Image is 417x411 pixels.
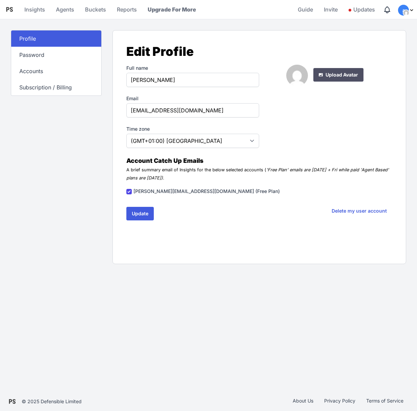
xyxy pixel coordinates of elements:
a: Profile [11,30,101,47]
button: Update [126,207,154,220]
div: Profile Menu [398,5,414,16]
i: 'Free Plan' emails are [DATE] + Fri while paid 'Agent Based' plans are [DATE]) [126,167,389,180]
label: Time zone [126,126,259,132]
span: Guide [298,3,313,16]
label: Full name [126,65,259,71]
label: Email [126,95,259,102]
label: [PERSON_NAME][EMAIL_ADDRESS][DOMAIN_NAME] (Free Plan) [133,188,280,195]
a: Guide [295,1,316,18]
input: you@example.com [126,103,259,117]
input: Steve Jobs [126,73,259,87]
small: A brief summary email of Insights for the below selected accounts ( . [126,167,389,180]
a: Insights [22,1,48,18]
a: Invite [321,1,340,18]
input: Delete my user account [326,204,392,218]
a: Upgrade For More [145,1,199,18]
a: Subscription / Billing [11,79,101,95]
h4: Account Catch Up Emails [126,156,392,165]
a: Accounts [11,63,101,79]
img: e9abaf8014daf2da7407ae39c4461c34.png [286,65,308,86]
img: e9abaf8014daf2da7407ae39c4461c34.png [403,10,409,16]
h2: Edit Profile [126,44,392,59]
a: Password [11,47,101,63]
a: About Us [287,397,319,406]
div: Notifications [383,6,391,14]
a: Agents [53,1,77,18]
a: Terms of Service [361,397,409,406]
a: Reports [114,1,140,18]
a: Updates [346,1,378,18]
a: Privacy Policy [319,397,361,406]
a: Buckets [82,1,109,18]
span: Updates [349,3,375,16]
span: a [402,8,405,13]
div: © 2025 Defensible Limited [22,398,82,405]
